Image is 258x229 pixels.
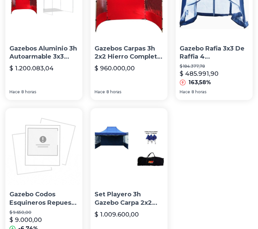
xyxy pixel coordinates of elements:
[9,64,54,73] p: $ 1.200.083,04
[5,108,82,185] img: Gazebo Codos Esquineros Repuesto Acceorios Conectores 3x6
[95,44,163,61] p: Gazebos Carpas 3h 2x2 Hierro Completo Playa Eventos
[9,215,42,225] p: $ 9.000,00
[91,108,167,185] img: Set Playero 3h Gazebo Carpa 2x2 Alumin + 3 Paredes Y Estacas
[9,44,78,61] p: Gazebos Aluminio 3h Autoarmable 3x3 Laterales Estacas Viento
[95,190,163,207] p: Set Playero 3h Gazebo Carpa 2x2 Alumin + 3 [PERSON_NAME] Y Estacas
[188,78,211,87] p: 163,58%
[180,64,249,69] p: $ 184.377,78
[95,210,139,219] p: $ 1.009.600,00
[191,89,206,95] span: 8 horas
[9,190,78,207] p: Gazebo Codos Esquineros Repuesto Acceorios Conectores 3x6
[21,89,36,95] span: 8 horas
[180,89,190,95] span: Hace
[180,44,249,61] p: Gazebo Rafia 3x3 De Raffia 4 [PERSON_NAME] Mosquitero - Jardin
[9,210,78,215] p: $ 9.650,00
[106,89,121,95] span: 8 horas
[9,89,20,95] span: Hace
[95,89,105,95] span: Hace
[95,64,135,73] p: $ 960.000,00
[180,69,218,78] p: $ 485.991,90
